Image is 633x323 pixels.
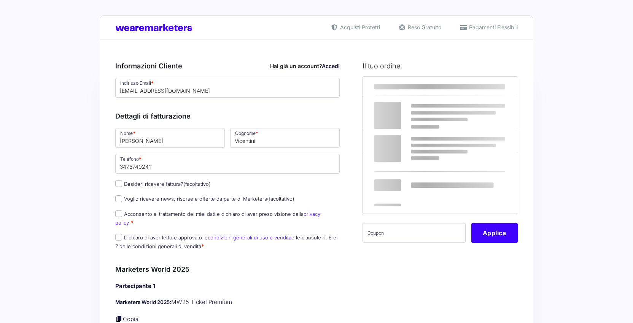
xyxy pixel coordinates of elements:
[115,299,171,305] strong: Marketers World 2025:
[406,23,441,31] span: Reso Gratuito
[115,111,340,121] h3: Dettagli di fatturazione
[115,196,294,202] label: Voglio ricevere news, risorse e offerte da parte di Marketers
[322,63,340,69] a: Accedi
[115,210,122,217] input: Acconsento al trattamento dei miei dati e dichiaro di aver preso visione dellaprivacy policy
[338,23,380,31] span: Acquisti Protetti
[115,298,340,307] p: MW25 Ticket Premium
[363,97,452,128] td: Marketers World 2025 - MW25 Ticket Premium
[270,62,340,70] div: Hai già un account?
[363,128,452,152] th: Subtotale
[183,181,211,187] span: (facoltativo)
[115,195,122,202] input: Voglio ricevere news, risorse e offerte da parte di Marketers(facoltativo)
[115,180,122,187] input: Desideri ricevere fattura?(facoltativo)
[452,77,518,97] th: Subtotale
[115,61,340,71] h3: Informazioni Cliente
[115,128,225,148] input: Nome *
[267,196,294,202] span: (facoltativo)
[363,61,518,71] h3: Il tuo ordine
[363,77,452,97] th: Prodotto
[115,234,336,249] label: Dichiaro di aver letto e approvato le e le clausole n. 6 e 7 delle condizioni generali di vendita
[115,264,340,274] h3: Marketers World 2025
[363,152,452,213] th: Totale
[115,282,340,291] h4: Partecipante 1
[363,223,466,243] input: Coupon
[467,23,518,31] span: Pagamenti Flessibili
[230,128,340,148] input: Cognome *
[123,315,138,323] a: Copia
[471,223,518,243] button: Applica
[115,154,340,174] input: Telefono *
[115,315,123,323] a: Copia i dettagli dell'acquirente
[115,211,320,226] label: Acconsento al trattamento dei miei dati e dichiaro di aver preso visione della
[115,78,340,98] input: Indirizzo Email *
[115,234,122,241] input: Dichiaro di aver letto e approvato lecondizioni generali di uso e venditae le clausole n. 6 e 7 d...
[208,234,291,241] a: condizioni generali di uso e vendita
[115,181,211,187] label: Desideri ricevere fattura?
